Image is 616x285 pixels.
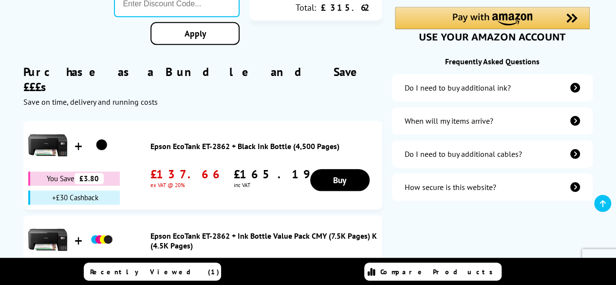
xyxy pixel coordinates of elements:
[392,74,593,101] a: additional-ink
[28,220,67,259] img: Epson EcoTank ET-2862 + Ink Bottle Value Pack CMY (7.5K Pages) K (4.5K Pages)
[84,263,221,281] a: Recently Viewed (1)
[234,167,309,182] span: £165.19
[150,167,224,182] span: £137.66
[90,133,114,157] img: Epson EcoTank ET-2862 + Black Ink Bottle (4,500 Pages)
[380,267,498,276] span: Compare Products
[405,149,522,159] div: Do I need to buy additional cables?
[234,182,309,189] span: inc VAT
[150,231,377,250] a: Epson EcoTank ET-2862 + Ink Bottle Value Pack CMY (7.5K Pages) K (4.5K Pages)
[392,140,593,168] a: additional-cables
[392,107,593,134] a: items-arrive
[23,97,382,107] div: Save on time, delivery and running costs
[364,263,502,281] a: Compare Products
[392,173,593,201] a: secure-website
[150,22,240,45] a: Apply
[259,2,316,13] div: Total:
[28,126,67,165] img: Epson EcoTank ET-2862 + Black Ink Bottle (4,500 Pages)
[405,83,511,93] div: Do I need to buy additional ink?
[405,116,493,126] div: When will my items arrive?
[23,50,382,107] div: Purchase as a Bundle and Save £££s
[90,228,114,252] img: Epson EcoTank ET-2862 + Ink Bottle Value Pack CMY (7.5K Pages) K (4.5K Pages)
[28,190,120,205] div: +£30 Cashback
[90,267,220,276] span: Recently Viewed (1)
[310,169,370,191] a: Buy
[392,57,593,66] div: Frequently Asked Questions
[75,173,104,184] span: £3.80
[316,2,373,13] div: £315.62
[405,182,496,192] div: How secure is this website?
[150,141,377,151] a: Epson EcoTank ET-2862 + Black Ink Bottle (4,500 Pages)
[150,182,224,189] span: ex VAT @ 20%
[395,7,590,41] div: Amazon Pay - Use your Amazon account
[28,171,120,186] div: You Save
